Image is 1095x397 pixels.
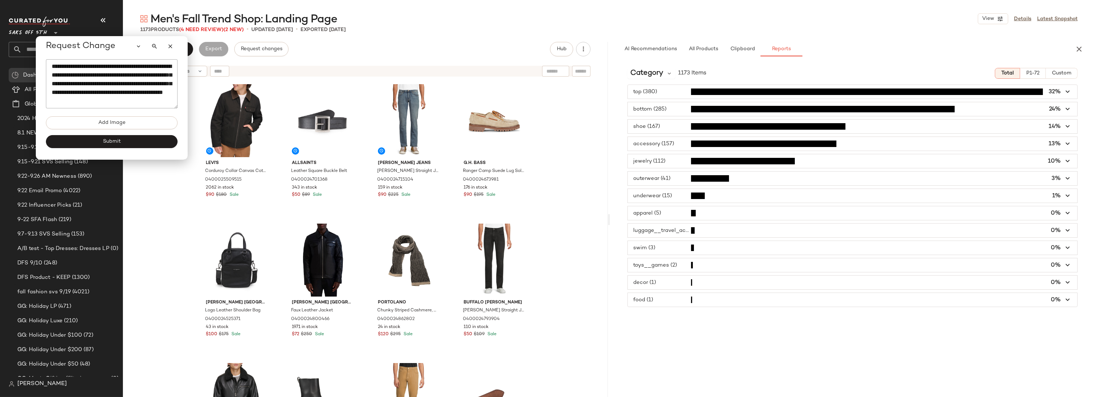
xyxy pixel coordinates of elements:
span: DFS Product - KEEP [17,273,71,282]
span: Corduroy Collar Canvas Cotton Depot Jacket [205,168,267,174]
a: Details [1014,15,1031,23]
span: [PERSON_NAME] [GEOGRAPHIC_DATA] [292,299,353,306]
a: Latest Snapshot [1037,15,1078,23]
span: GG: Men's Gifting (filtering as women's) [17,375,110,383]
span: $90 [464,192,472,198]
span: P1-72 [1026,70,1040,76]
span: $120 [378,331,389,338]
span: Leather Square Buckle Belt [291,168,347,174]
button: Custom [1046,68,1078,79]
button: Request changes [234,42,289,56]
span: fall fashion svs 9/19 [17,288,71,296]
span: (72) [82,331,93,340]
span: G.H. Bass [464,160,525,167]
span: [PERSON_NAME] [GEOGRAPHIC_DATA] [206,299,267,306]
span: 9.7-9.13 SVS Selling [17,230,70,238]
span: Reports [772,46,791,52]
span: Saks OFF 5TH [9,25,47,38]
span: • [247,25,248,34]
span: Clipboard [730,46,755,52]
button: outerwear (41)3% [628,172,1077,185]
span: (1300) [71,273,90,282]
span: (0) [110,375,119,383]
span: Sale [229,193,239,197]
span: (0) [109,245,118,253]
span: Sale [486,332,497,337]
img: 0400024793904_BLACK [458,224,531,297]
span: 1173 [140,27,151,33]
span: View [982,16,994,22]
img: 0400024525371_BLACK [200,224,273,297]
span: 0400024800466 [291,316,329,323]
span: DFS 9/10 [17,259,42,267]
button: shoe (167)14% [628,120,1077,133]
button: P1-72 [1020,68,1046,79]
span: Men's Fall Trend Shop: Landing Page [150,12,337,27]
span: (87) [82,346,94,354]
span: Dashboard [23,71,52,79]
span: 9.22 Email Promo [17,187,62,195]
button: underwear (15)1% [628,189,1077,203]
span: Sale [314,332,324,337]
span: GG: Holiday LP [17,302,57,311]
span: 0400024793904 [463,316,500,323]
img: 0400024862802_BLACKNILEBROWN [372,224,445,297]
span: 9-22 SFA Flash [17,216,57,224]
span: 0400025509515 [205,177,242,183]
span: A/B test - Top Dresses: Dresses LP [17,245,109,253]
button: accessory (157)13% [628,137,1077,151]
span: (4 Need Review) [179,27,223,33]
span: $109 [474,331,485,338]
button: apparel (5)0% [628,206,1077,220]
button: decor (1)0% [628,276,1077,289]
span: (471) [57,302,71,311]
span: Logo Leather Shoulder Bag [205,307,261,314]
span: Hub [557,46,567,52]
span: Sale [230,332,241,337]
img: svg%3e [12,72,19,79]
span: 0400024715104 [377,177,413,183]
span: 9.22 Influencer Picks [17,201,71,210]
img: svg%3e [140,15,148,22]
button: swim (3)0% [628,241,1077,255]
span: (153) [70,230,85,238]
span: Global Clipboards [25,100,72,108]
button: top (380)32% [628,85,1077,99]
img: 0400024715104_DEBUSSY [372,84,445,157]
span: Sale [402,332,413,337]
span: Chunky Striped Cashmere, Silk & Wool Scarf [377,307,438,314]
span: $175 [219,331,229,338]
span: 9.15-9.21 SVS Selling [17,158,73,166]
span: (4021) [71,288,89,296]
span: GG: Holiday Under $50 [17,360,78,368]
span: Custom [1052,70,1071,76]
span: 1971 in stock [292,324,318,331]
img: 0400024800466_BLACK [286,224,359,297]
span: Portolano [378,299,439,306]
button: Add Image [46,116,178,129]
span: Ranger Camp Suede Lug Sole Boat Shoes [463,168,524,174]
span: (148) [73,158,88,166]
p: Exported [DATE] [301,26,346,34]
span: AllSaints [292,160,353,167]
div: Products [140,26,244,34]
span: All Products [689,46,718,52]
img: cfy_white_logo.C9jOOHJF.svg [9,17,70,27]
span: Levi's [206,160,267,167]
span: Faux Leather Jacket [291,307,333,314]
span: $50 [292,192,301,198]
span: $89 [302,192,310,198]
button: bottom (285)24% [628,102,1077,116]
span: 9.15-9.19 AM Newness [17,143,77,152]
button: Total [995,68,1020,79]
span: (2 New) [223,27,244,33]
span: $90 [206,192,215,198]
span: GG: Holiday Under $200 [17,346,82,354]
span: 8.1 NEW DFS -KEEP [17,129,70,137]
span: $50 [464,331,472,338]
span: (48) [78,360,90,368]
span: • [296,25,298,34]
img: 0400024673981_BEIGE [458,84,531,157]
span: 9.22-9.26 AM Newness [17,172,76,181]
span: 1173 Items [678,69,707,78]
